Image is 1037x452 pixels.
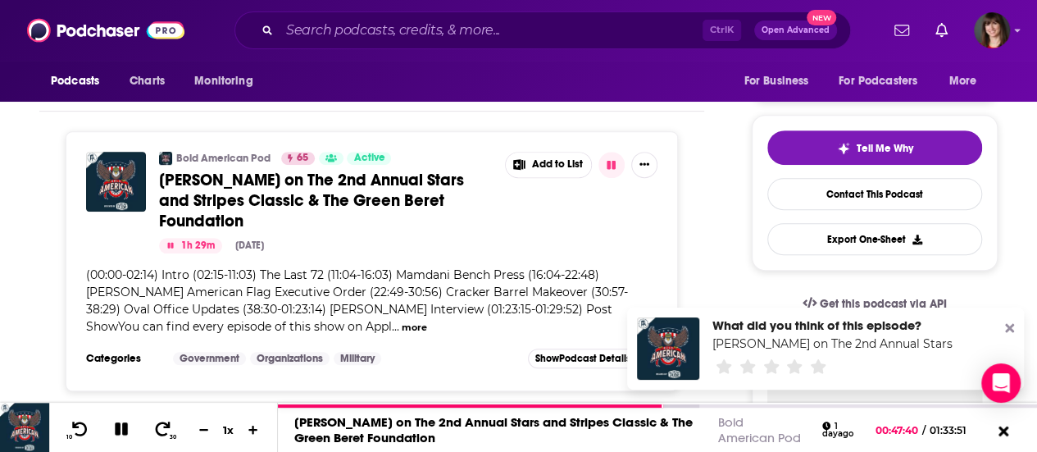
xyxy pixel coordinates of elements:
span: 65 [297,150,308,167]
img: tell me why sparkle [837,142,850,155]
a: Get this podcast via API [789,284,960,324]
button: Show More Button [631,152,657,178]
span: [PERSON_NAME] on The 2nd Annual Stars and Stripes Classic & The Green Beret Foundation [159,170,464,231]
a: Contact This Podcast [767,178,982,210]
span: Logged in as AKChaney [974,12,1010,48]
a: Government [173,352,246,365]
div: What did you think of this episode? [712,317,953,333]
a: [PERSON_NAME] on The 2nd Annual Stars and Stripes Classic & The Green Beret Foundation [159,170,493,231]
img: User Profile [974,12,1010,48]
div: 1 day ago [822,422,859,439]
span: Add to List [532,158,583,171]
span: New [807,10,836,25]
a: Bold American Pod [718,414,801,445]
button: Show More Button [506,153,591,177]
a: [PERSON_NAME] on The 2nd Annual Stars and Stripes Classic & The Green Beret Foundation [294,414,692,445]
span: / [922,424,926,436]
button: open menu [732,66,829,97]
a: Active [347,152,391,165]
button: Export One-Sheet [767,223,982,255]
button: open menu [39,66,121,97]
span: Ctrl K [703,20,741,41]
button: more [402,321,427,335]
button: 30 [148,420,180,441]
a: Military [334,352,381,365]
span: (00:00-02:14) Intro (02:15-11:03) The Last 72 (11:04-16:03) Mamdani Bench Press (16:04-22:48) [PE... [86,267,628,334]
button: Open AdvancedNew [754,21,837,40]
span: Podcasts [51,70,99,93]
a: Show notifications dropdown [929,16,954,44]
input: Search podcasts, credits, & more... [280,17,703,43]
button: Show profile menu [974,12,1010,48]
span: Show Podcast Details [535,353,630,364]
div: Search podcasts, credits, & more... [234,11,851,49]
span: 01:33:51 [926,424,983,436]
button: open menu [938,66,998,97]
div: [DATE] [235,240,264,251]
a: Charts [119,66,175,97]
button: 10 [63,420,94,441]
span: Get this podcast via API [820,297,947,311]
button: ShowPodcast Details [528,349,657,368]
img: Charlie Iacono on The 2nd Annual Stars and Stripes Classic & The Green Beret Foundation [86,152,146,212]
h3: Categories [86,352,160,365]
button: tell me why sparkleTell Me Why [767,130,982,165]
a: Bold American Pod [176,152,271,165]
div: Open Intercom Messenger [981,363,1021,403]
div: 1 x [215,423,243,436]
img: Bold American Pod [159,152,172,165]
span: 10 [66,434,72,441]
button: 1h 29m [159,238,222,253]
span: Open Advanced [762,26,830,34]
span: ... [392,319,399,334]
span: 30 [170,434,176,441]
span: Active [353,150,384,167]
span: For Business [744,70,808,93]
a: Organizations [250,352,330,365]
img: Charlie Iacono on The 2nd Annual Stars and Stripes Classic & The Green Beret Foundation [637,317,699,380]
a: Show notifications dropdown [888,16,916,44]
button: open menu [183,66,274,97]
span: Charts [130,70,165,93]
span: More [949,70,977,93]
span: Monitoring [194,70,252,93]
a: 65 [281,152,315,165]
span: For Podcasters [839,70,917,93]
button: open menu [828,66,941,97]
span: Tell Me Why [857,142,913,155]
img: Podchaser - Follow, Share and Rate Podcasts [27,15,184,46]
span: 00:47:40 [876,424,922,436]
